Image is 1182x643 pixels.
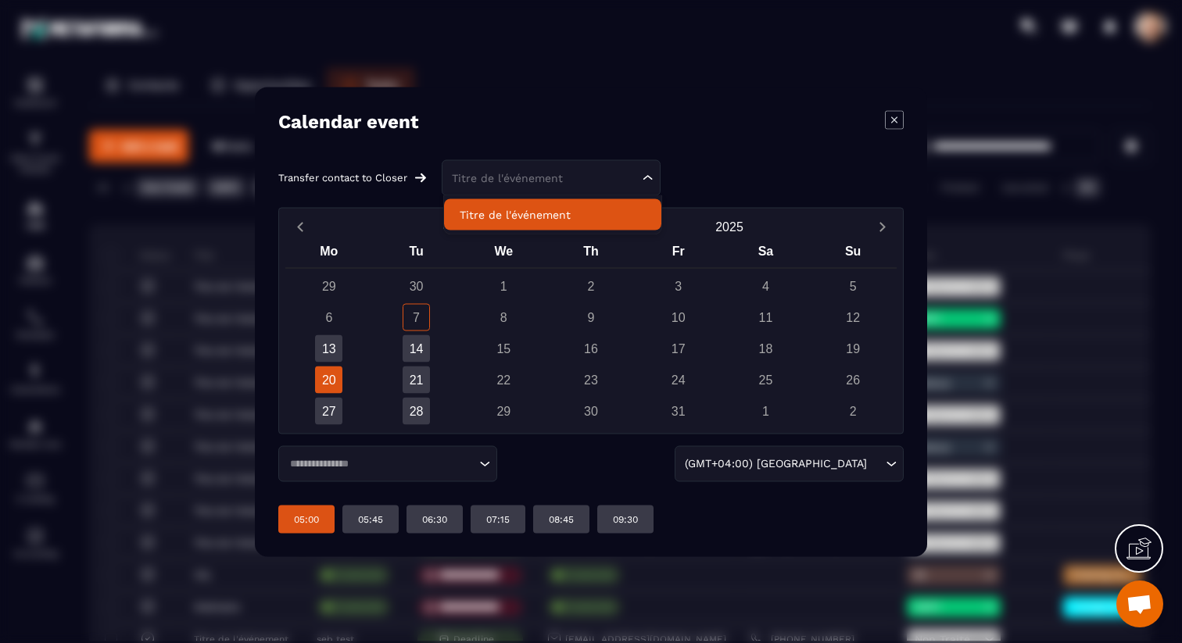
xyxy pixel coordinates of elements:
div: Tu [373,240,460,267]
div: 18 [752,334,779,362]
div: 6 [315,303,342,330]
div: 9 [578,303,605,330]
div: 30 [403,272,430,299]
p: Transfer contact to Closer [278,171,407,184]
div: 21 [403,366,430,393]
div: 25 [752,366,779,393]
p: 05:00 [294,513,319,525]
div: 28 [403,397,430,424]
div: 20 [315,366,342,393]
div: Sa [722,240,810,267]
div: 13 [315,334,342,362]
div: Ouvrir le chat [1116,580,1163,627]
span: (GMT+04:00) [GEOGRAPHIC_DATA] [681,455,870,472]
p: 09:30 [613,513,638,525]
p: 08:45 [549,513,574,525]
div: 8 [490,303,518,330]
input: Search for option [448,170,639,185]
div: 19 [840,334,867,362]
div: 5 [840,272,867,299]
div: 15 [490,334,518,362]
div: 30 [578,397,605,424]
div: 29 [490,397,518,424]
div: Search for option [442,159,661,195]
div: We [460,240,547,267]
div: Th [547,240,635,267]
div: 27 [315,397,342,424]
button: Open years overlay [591,213,868,240]
div: 10 [664,303,692,330]
div: 22 [490,366,518,393]
div: Fr [635,240,722,267]
button: Open months overlay [314,213,591,240]
div: 23 [578,366,605,393]
div: 16 [578,334,605,362]
div: 7 [403,303,430,330]
div: 11 [752,303,779,330]
div: Search for option [278,445,497,481]
button: Next month [868,216,897,237]
div: Calendar wrapper [285,240,897,424]
div: 4 [752,272,779,299]
p: 07:15 [486,513,510,525]
div: 1 [490,272,518,299]
div: 17 [664,334,692,362]
p: Titre de l'événement [460,207,646,223]
div: 2 [578,272,605,299]
p: 05:45 [358,513,383,525]
div: Su [809,240,897,267]
div: 31 [664,397,692,424]
span: Titre de l'événement [448,170,566,187]
div: Mo [285,240,373,267]
div: 2 [840,397,867,424]
p: 06:30 [422,513,447,525]
div: 24 [664,366,692,393]
input: Search for option [285,455,475,471]
div: 12 [840,303,867,330]
h4: Calendar event [278,110,418,132]
button: Previous month [285,216,314,237]
div: 1 [752,397,779,424]
div: 3 [664,272,692,299]
div: Calendar days [285,272,897,424]
div: 29 [315,272,342,299]
div: 14 [403,334,430,362]
div: Search for option [675,445,904,481]
input: Search for option [870,455,882,472]
div: 26 [840,366,867,393]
